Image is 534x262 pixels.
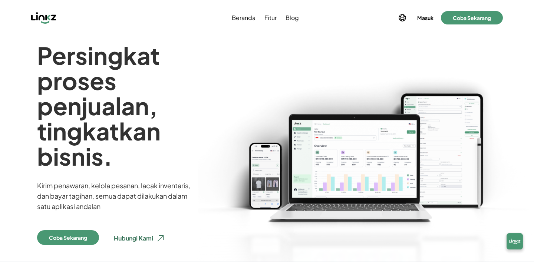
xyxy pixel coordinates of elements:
img: chatbox-logo [503,231,527,255]
a: Coba Sekarang [37,230,99,246]
a: Fitur [263,13,278,22]
a: Beranda [230,13,257,22]
button: Coba Sekarang [37,230,99,245]
span: Fitur [264,13,277,22]
button: Coba Sekarang [441,11,503,24]
button: Hubungi Kami [108,230,171,246]
img: Linkz logo [31,12,56,24]
h1: Persingkat proses penjualan, tingkatkan bisnis. [37,43,221,169]
span: Blog [286,13,299,22]
a: Blog [284,13,300,22]
button: Masuk [416,13,435,23]
span: Beranda [232,13,256,22]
